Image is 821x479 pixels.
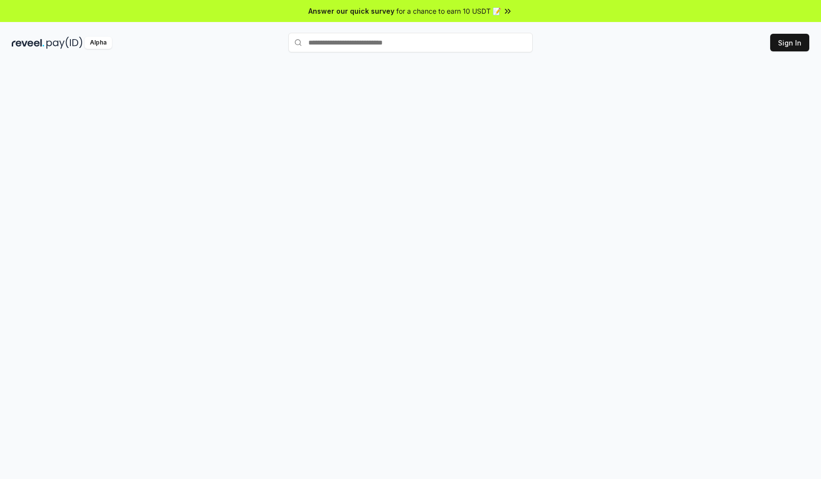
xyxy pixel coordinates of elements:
[770,34,809,51] button: Sign In
[85,37,112,49] div: Alpha
[308,6,394,16] span: Answer our quick survey
[396,6,501,16] span: for a chance to earn 10 USDT 📝
[12,37,44,49] img: reveel_dark
[46,37,83,49] img: pay_id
